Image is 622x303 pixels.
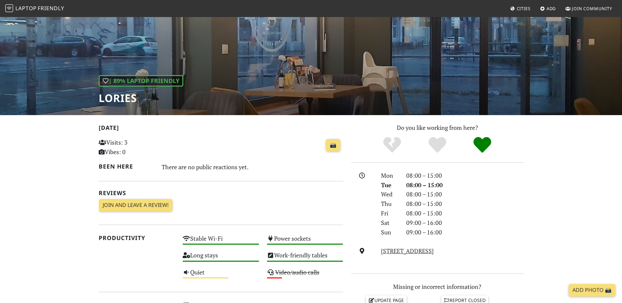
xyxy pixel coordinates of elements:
div: Wed [377,190,402,199]
span: Friendly [38,5,64,12]
div: Definitely! [460,136,505,154]
div: Mon [377,171,402,180]
h2: Reviews [99,190,343,196]
a: Cities [508,3,533,14]
div: | 89% Laptop Friendly [99,75,183,87]
div: Power sockets [263,233,347,250]
div: 09:00 – 16:00 [402,218,528,228]
span: Add [547,6,556,11]
h2: Been here [99,163,154,170]
div: There are no public reactions yet. [162,162,343,172]
p: Visits: 3 Vibes: 0 [99,138,175,157]
div: 08:00 – 15:00 [402,180,528,190]
div: Tue [377,180,402,190]
div: 08:00 – 15:00 [402,199,528,209]
a: Add Photo 📸 [569,284,615,296]
a: LaptopFriendly LaptopFriendly [5,3,64,14]
div: 08:00 – 15:00 [402,209,528,218]
div: No [370,136,415,154]
a: 📸 [326,139,340,151]
div: Fri [377,209,402,218]
a: Join and leave a review! [99,199,172,212]
p: Do you like working from here? [351,123,524,132]
div: Yes [415,136,460,154]
div: Quiet [179,267,263,284]
div: Sat [377,218,402,228]
div: Sun [377,228,402,237]
h1: Lories [99,92,183,104]
p: Missing or incorrect information? [351,282,524,292]
img: LaptopFriendly [5,4,13,12]
a: [STREET_ADDRESS] [381,247,434,255]
span: Laptop [15,5,37,12]
div: Thu [377,199,402,209]
div: 08:00 – 15:00 [402,171,528,180]
h2: [DATE] [99,124,343,134]
span: Join Community [572,6,612,11]
a: Add [537,3,559,14]
s: Video/audio calls [275,268,319,276]
h2: Productivity [99,234,175,241]
div: Long stays [179,250,263,267]
div: Work-friendly tables [263,250,347,267]
div: 08:00 – 15:00 [402,190,528,199]
div: Stable Wi-Fi [179,233,263,250]
a: Join Community [563,3,615,14]
div: 09:00 – 16:00 [402,228,528,237]
span: Cities [517,6,531,11]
